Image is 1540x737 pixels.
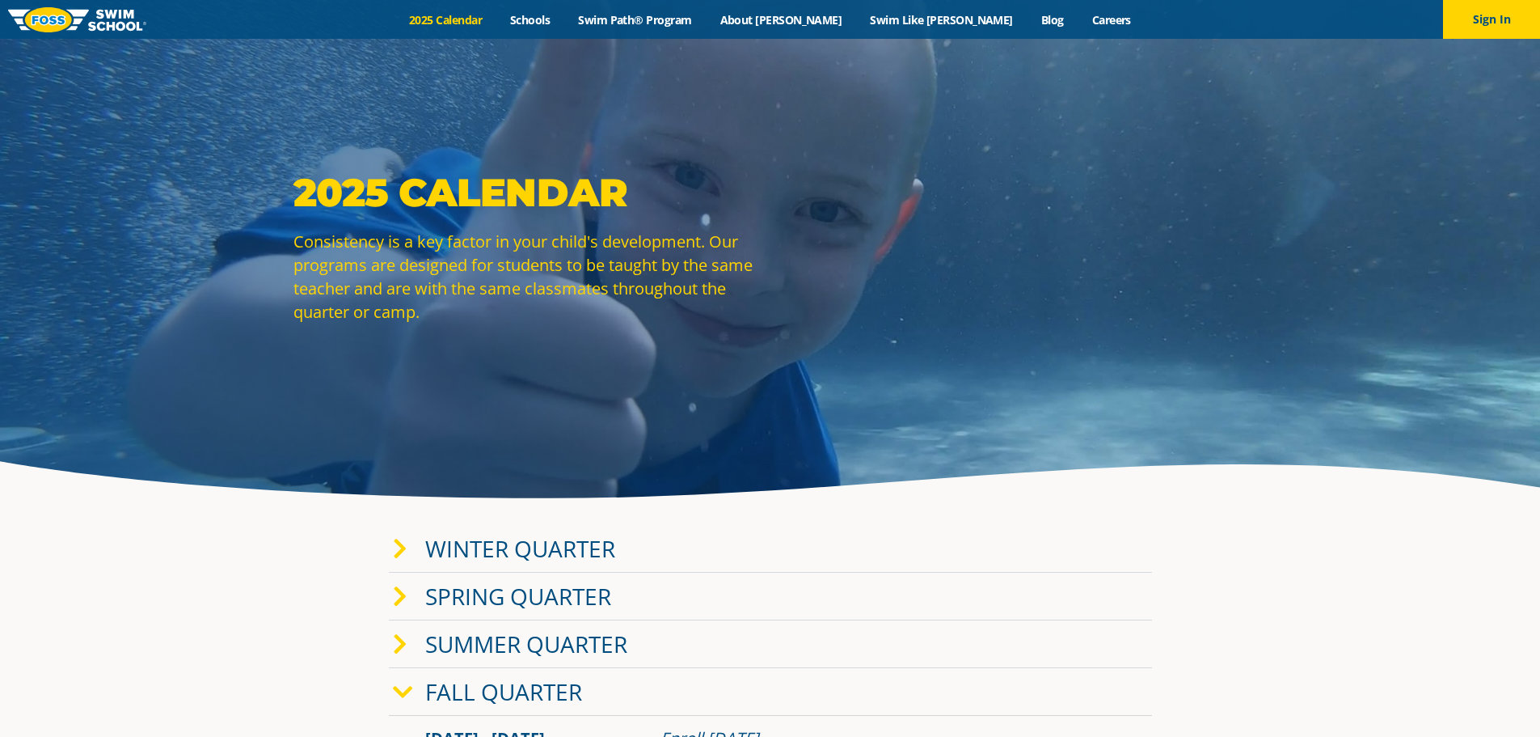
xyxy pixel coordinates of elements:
a: Summer Quarter [425,629,627,659]
a: Swim Like [PERSON_NAME] [856,12,1027,28]
p: Consistency is a key factor in your child's development. Our programs are designed for students t... [293,230,762,324]
a: Schools [496,12,564,28]
strong: 2025 Calendar [293,169,627,216]
a: Winter Quarter [425,533,615,564]
a: Swim Path® Program [564,12,706,28]
a: About [PERSON_NAME] [706,12,856,28]
a: Blog [1027,12,1078,28]
a: Fall Quarter [425,676,582,707]
a: Careers [1078,12,1145,28]
img: FOSS Swim School Logo [8,7,146,32]
a: Spring Quarter [425,581,611,612]
a: 2025 Calendar [395,12,496,28]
